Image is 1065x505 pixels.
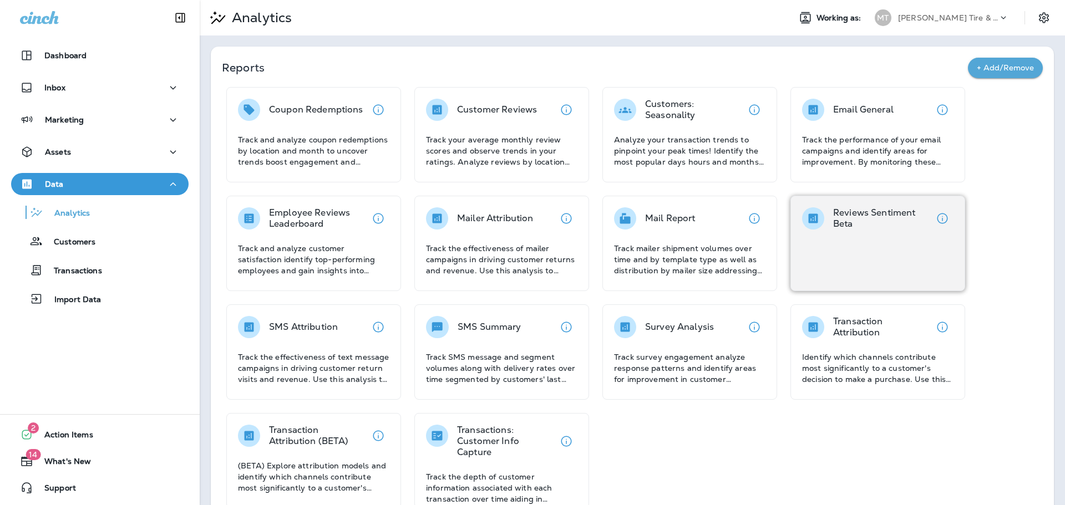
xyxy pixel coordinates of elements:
button: View details [555,316,577,338]
p: Analytics [43,208,90,219]
p: Marketing [45,115,84,124]
p: Transactions: Customer Info Capture [457,425,555,458]
p: [PERSON_NAME] Tire & Auto [898,13,998,22]
p: Transaction Attribution (BETA) [269,425,367,447]
p: Analytics [227,9,292,26]
p: Transaction Attribution [833,316,931,338]
button: View details [743,99,765,121]
p: Assets [45,147,71,156]
button: View details [367,425,389,447]
button: Transactions [11,258,189,282]
button: Import Data [11,287,189,310]
button: Support [11,477,189,499]
p: Reports [222,60,968,75]
button: View details [743,316,765,338]
span: What's New [33,457,91,470]
span: Working as: [816,13,864,23]
button: View details [931,207,954,229]
p: Mailer Attribution [457,213,534,224]
span: Support [33,483,76,497]
button: Assets [11,141,189,163]
button: View details [367,207,389,229]
p: (BETA) Explore attribution models and identify which channels contribute most significantly to a ... [238,460,389,493]
p: Dashboard [44,51,87,60]
button: 2Action Items [11,424,189,446]
button: Customers [11,229,189,253]
p: Inbox [44,83,65,92]
button: 14What's New [11,450,189,472]
p: Track SMS message and segment volumes along with delivery rates over time segmented by customers'... [426,351,577,385]
button: View details [367,316,389,338]
button: View details [555,99,577,121]
button: Dashboard [11,44,189,67]
button: Marketing [11,109,189,131]
span: 2 [28,422,39,433]
p: Mail Report [645,213,696,224]
p: Track and analyze customer satisfaction identify top-performing employees and gain insights into ... [238,243,389,276]
button: + Add/Remove [968,58,1043,78]
button: Settings [1034,8,1054,28]
p: Transactions [43,266,102,277]
div: MT [875,9,891,26]
button: Data [11,173,189,195]
p: Customers [43,237,95,248]
p: SMS Summary [458,322,521,333]
button: View details [555,430,577,452]
p: Track mailer shipment volumes over time and by template type as well as distribution by mailer si... [614,243,765,276]
button: View details [555,207,577,229]
button: Analytics [11,201,189,224]
button: View details [743,207,765,229]
p: Identify which channels contribute most significantly to a customer's decision to make a purchase... [802,351,954,385]
p: Track survey engagement analyze response patterns and identify areas for improvement in customer ... [614,351,765,385]
p: Track the effectiveness of text message campaigns in driving customer return visits and revenue. ... [238,351,389,385]
button: View details [931,99,954,121]
span: 14 [26,449,40,460]
button: Collapse Sidebar [165,7,196,29]
p: Track and analyze coupon redemptions by location and month to uncover trends boost engagement and... [238,134,389,167]
p: Reviews Sentiment Beta [833,207,931,229]
p: Email General [833,104,894,115]
p: Customer Reviews [457,104,537,115]
button: Inbox [11,76,189,99]
p: Survey Analysis [645,322,714,333]
p: SMS Attribution [269,322,338,333]
p: Coupon Redemptions [269,104,363,115]
p: Analyze your transaction trends to pinpoint your peak times! Identify the most popular days hours... [614,134,765,167]
p: Track the depth of customer information associated with each transaction over time aiding in asse... [426,471,577,504]
button: View details [931,316,954,338]
p: Data [45,180,64,188]
button: View details [367,99,389,121]
p: Employee Reviews Leaderboard [269,207,367,229]
p: Track the performance of your email campaigns and identify areas for improvement. By monitoring t... [802,134,954,167]
p: Import Data [43,295,102,305]
span: Action Items [33,430,93,443]
p: Customers: Seasonality [645,99,743,121]
p: Track the effectiveness of mailer campaigns in driving customer returns and revenue. Use this ana... [426,243,577,276]
p: Track your average monthly review scores and observe trends in your ratings. Analyze reviews by l... [426,134,577,167]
